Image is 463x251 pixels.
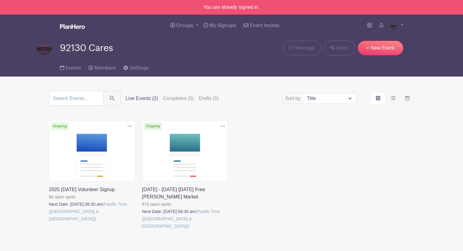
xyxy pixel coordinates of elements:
[65,66,81,70] span: Events
[282,41,321,55] a: Message
[49,91,103,106] input: Search Events...
[130,66,149,70] span: Settings
[88,57,116,77] a: Members
[241,15,282,36] a: Event Invites
[371,92,414,105] div: order and view
[388,21,398,30] img: Untitled-Artwork%20(4).png
[126,95,158,102] label: Live Events (2)
[209,23,236,28] span: My Signups
[295,44,315,52] span: Message
[199,95,219,102] label: Drafts (5)
[60,57,81,77] a: Events
[358,41,403,55] a: + New Event
[163,95,194,102] label: Completed (5)
[250,23,279,28] span: Event Invites
[60,43,113,53] span: 92130 Cares
[60,24,85,29] img: logo_white-6c42ec7e38ccf1d336a20a19083b03d10ae64f83f12c07503d8b9e83406b4c7d.svg
[34,39,53,57] img: 92130Cares_Logo_(1).png
[123,57,149,77] a: Settings
[201,15,239,36] a: My Signups
[126,95,219,102] div: filters
[168,15,201,36] a: Groups
[94,66,116,70] span: Members
[176,23,193,28] span: Groups
[324,41,355,55] a: Share
[285,95,303,102] label: Sort by
[336,44,349,52] span: Share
